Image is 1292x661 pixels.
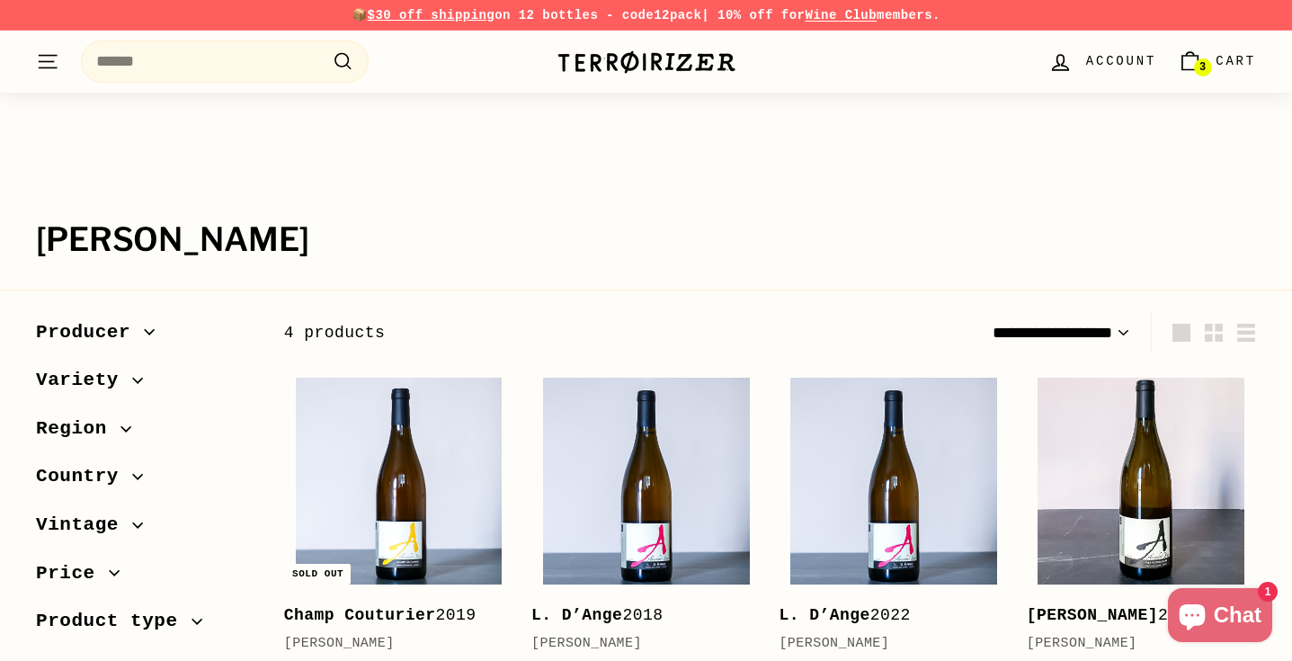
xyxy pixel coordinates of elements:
[779,606,869,624] b: L. D’Ange
[531,603,743,629] div: 2018
[36,461,132,492] span: Country
[1086,51,1156,71] span: Account
[1027,633,1238,655] div: [PERSON_NAME]
[1167,35,1267,88] a: Cart
[36,414,120,444] span: Region
[36,602,255,650] button: Product type
[1027,606,1158,624] b: [PERSON_NAME]
[779,603,990,629] div: 2022
[1216,51,1256,71] span: Cart
[779,633,990,655] div: [PERSON_NAME]
[36,365,132,396] span: Variety
[1038,35,1167,88] a: Account
[36,222,1256,258] h1: [PERSON_NAME]
[36,606,192,637] span: Product type
[36,361,255,409] button: Variety
[531,606,622,624] b: L. D’Ange
[36,313,255,362] button: Producer
[36,510,132,540] span: Vintage
[368,8,495,22] span: $30 off shipping
[36,505,255,554] button: Vintage
[805,8,877,22] a: Wine Club
[284,633,495,655] div: [PERSON_NAME]
[1163,588,1278,647] inbox-online-store-chat: Shopify online store chat
[36,554,255,603] button: Price
[1027,603,1238,629] div: 2019
[36,558,109,589] span: Price
[284,603,495,629] div: 2019
[36,457,255,505] button: Country
[285,564,351,585] div: Sold out
[36,5,1256,25] p: 📦 on 12 bottles - code | 10% off for members.
[1199,61,1206,74] span: 3
[531,633,743,655] div: [PERSON_NAME]
[284,320,771,346] div: 4 products
[654,8,701,22] strong: 12pack
[284,606,436,624] b: Champ Couturier
[36,317,144,348] span: Producer
[36,409,255,458] button: Region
